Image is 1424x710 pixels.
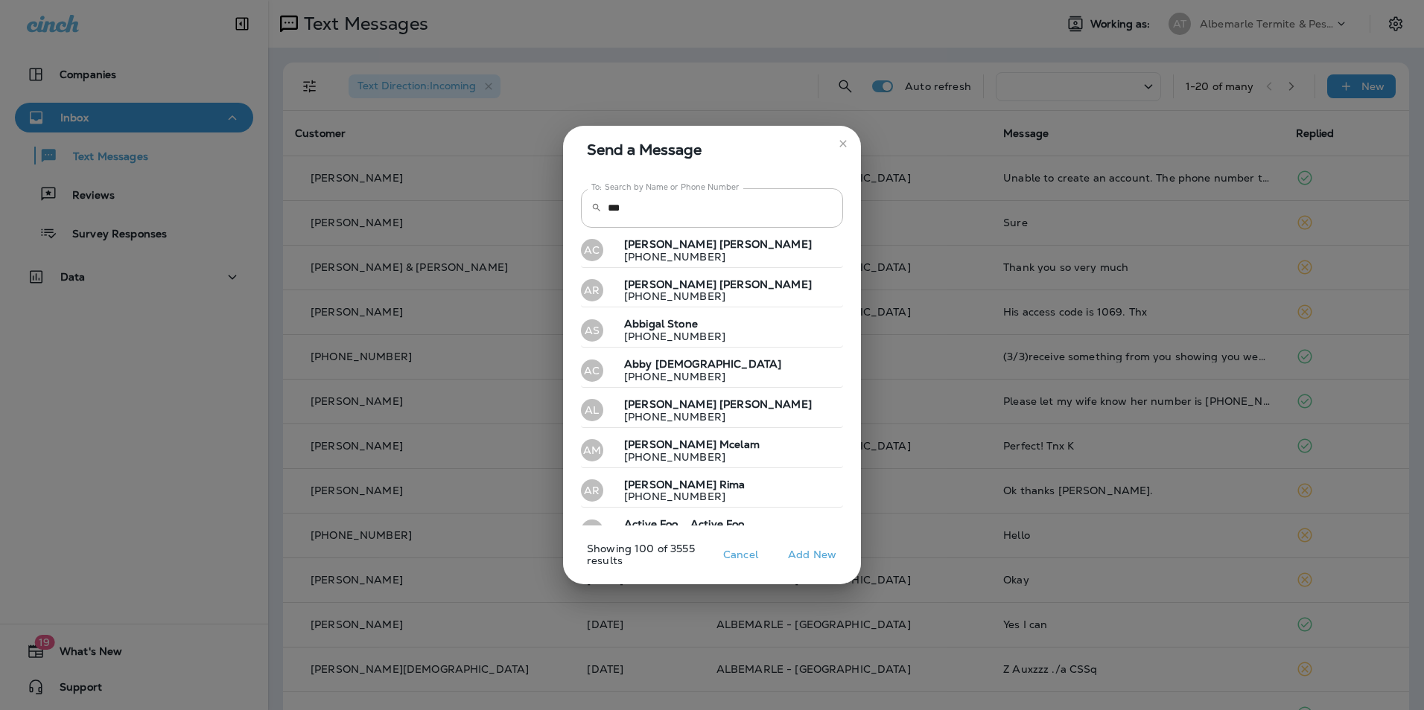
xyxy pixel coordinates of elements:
[719,438,760,451] span: Mcelam
[581,479,603,502] div: AR
[612,330,725,342] p: [PHONE_NUMBER]
[624,478,716,491] span: [PERSON_NAME]
[690,517,754,531] span: Active Foo...
[831,132,855,156] button: close
[581,439,603,461] div: AM
[581,519,603,542] div: AF
[581,279,603,301] div: AR
[719,237,812,251] span: [PERSON_NAME]
[624,278,716,291] span: [PERSON_NAME]
[719,278,812,291] span: [PERSON_NAME]
[581,394,843,428] button: AL[PERSON_NAME] [PERSON_NAME][PHONE_NUMBER]
[581,319,603,342] div: AS
[612,490,746,502] p: [PHONE_NUMBER]
[612,251,812,263] p: [PHONE_NUMBER]
[581,274,843,308] button: AR[PERSON_NAME] [PERSON_NAME][PHONE_NUMBER]
[581,239,603,261] div: AC
[719,478,746,491] span: Rima
[612,290,812,302] p: [PHONE_NUMBER]
[781,543,844,566] button: Add New
[624,397,716,411] span: [PERSON_NAME]
[581,313,843,348] button: ASAbbigal Stone[PHONE_NUMBER]
[624,357,652,371] span: Abby
[713,543,769,566] button: Cancel
[667,317,698,330] span: Stone
[581,474,843,508] button: AR[PERSON_NAME] Rima[PHONE_NUMBER]
[612,371,781,383] p: [PHONE_NUMBER]
[581,359,603,382] div: AC
[581,434,843,468] button: AM[PERSON_NAME] Mcelam[PHONE_NUMBER]
[591,182,740,193] label: To: Search by Name or Phone Number
[624,517,687,531] span: Active Foo...
[581,514,843,548] button: AFActive Foo... Active Foo...[PHONE_NUMBER]
[587,138,843,161] span: Send a Message
[612,411,812,423] p: [PHONE_NUMBER]
[581,399,603,421] div: AL
[624,317,664,330] span: Abbigal
[655,357,782,371] span: [DEMOGRAPHIC_DATA]
[624,237,716,251] span: [PERSON_NAME]
[581,354,843,388] button: ACAbby [DEMOGRAPHIC_DATA][PHONE_NUMBER]
[581,234,843,268] button: AC[PERSON_NAME] [PERSON_NAME][PHONE_NUMBER]
[612,451,760,463] p: [PHONE_NUMBER]
[624,438,716,451] span: [PERSON_NAME]
[719,397,812,411] span: [PERSON_NAME]
[557,543,713,578] p: Showing 100 of 3555 results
